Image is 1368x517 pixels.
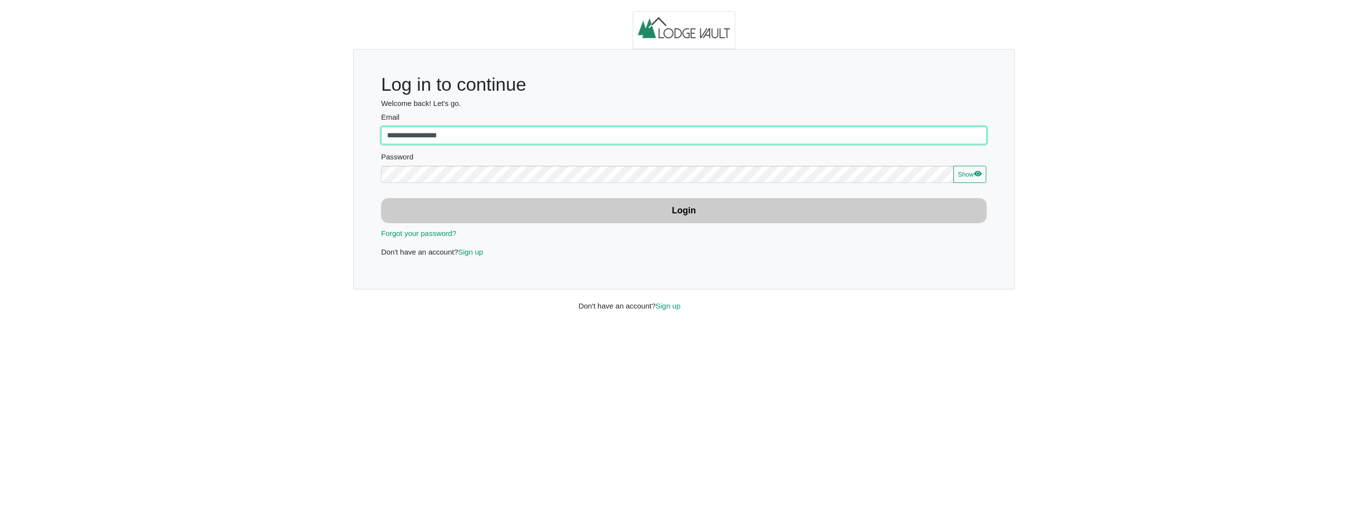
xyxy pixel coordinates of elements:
[672,206,696,215] b: Login
[458,248,483,256] a: Sign up
[381,229,456,237] a: Forgot your password?
[656,302,681,310] a: Sign up
[381,112,987,123] label: Email
[633,11,736,50] img: logo.2b93711c.jpg
[381,247,987,258] p: Don't have an account?
[954,166,986,183] button: Showeye fill
[381,198,987,223] button: Login
[381,74,987,96] h1: Log in to continue
[381,152,987,166] legend: Password
[571,289,797,311] div: Don't have an account?
[381,99,987,108] h6: Welcome back! Let's go.
[974,170,982,178] svg: eye fill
